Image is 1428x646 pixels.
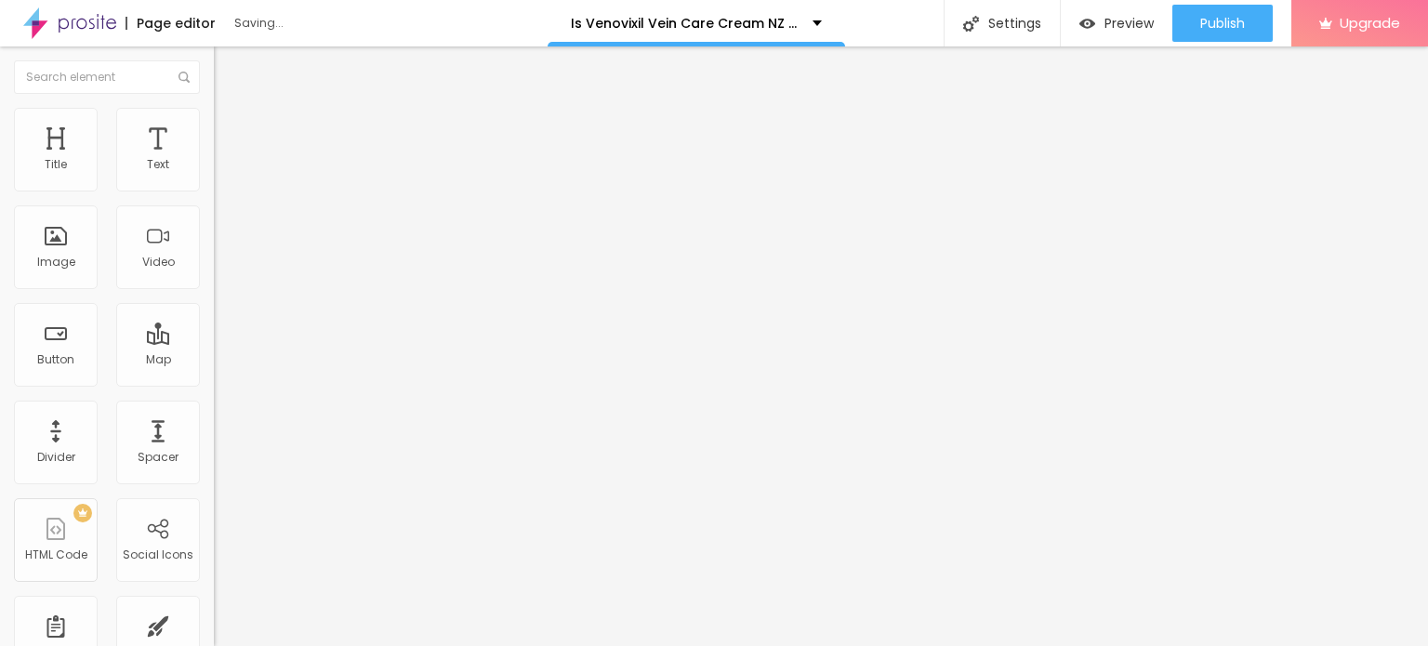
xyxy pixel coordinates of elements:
input: Search element [14,60,200,94]
img: view-1.svg [1079,16,1095,32]
div: Video [142,256,175,269]
iframe: Editor [214,46,1428,646]
span: Preview [1104,16,1154,31]
div: Spacer [138,451,178,464]
div: HTML Code [25,548,87,561]
div: Image [37,256,75,269]
button: Publish [1172,5,1273,42]
div: Title [45,158,67,171]
div: Divider [37,451,75,464]
div: Map [146,353,171,366]
span: Publish [1200,16,1245,31]
div: Saving... [234,18,448,29]
img: Icone [963,16,979,32]
div: Text [147,158,169,171]
div: Page editor [126,17,216,30]
p: Is Venovixil Vein Care Cream NZ Scam? – User Alert! [571,17,799,30]
button: Preview [1061,5,1172,42]
span: Upgrade [1340,15,1400,31]
img: Icone [178,72,190,83]
div: Social Icons [123,548,193,561]
div: Button [37,353,74,366]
